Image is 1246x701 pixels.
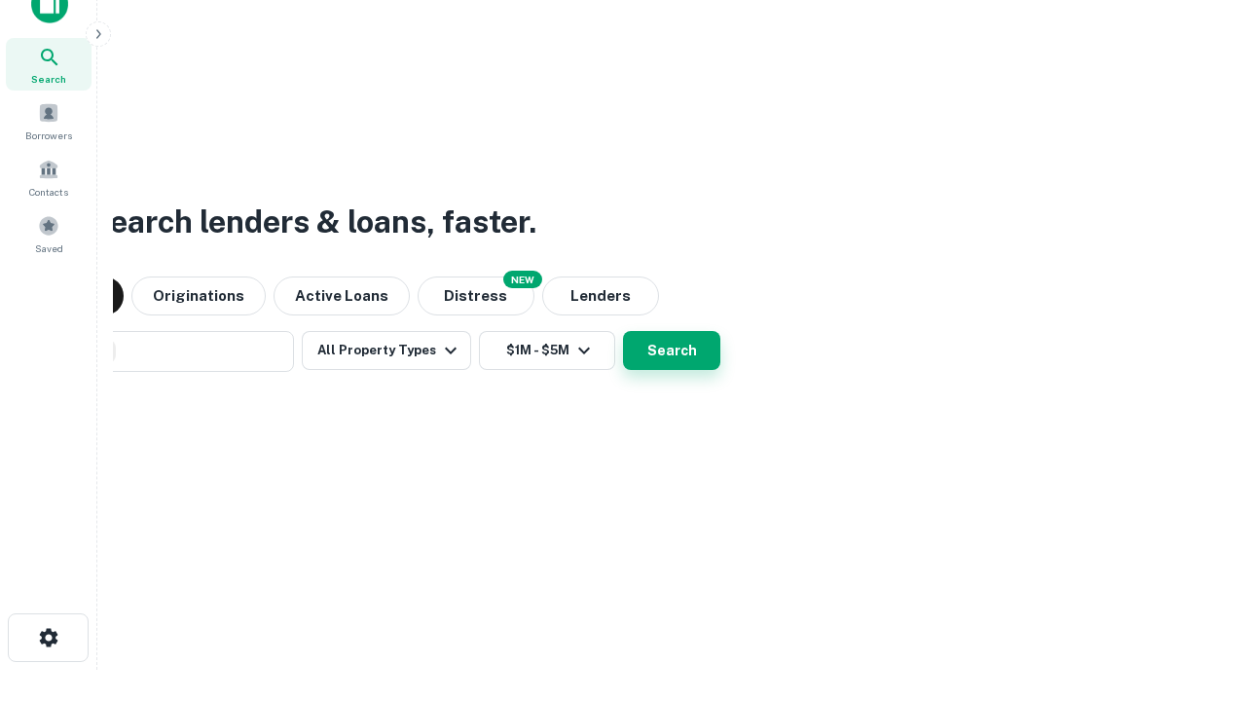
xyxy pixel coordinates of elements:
span: Borrowers [25,128,72,143]
a: Search [6,38,92,91]
button: Search [623,331,720,370]
div: NEW [503,271,542,288]
h3: Search lenders & loans, faster. [89,199,536,245]
button: Lenders [542,277,659,315]
iframe: Chat Widget [1149,545,1246,639]
a: Contacts [6,151,92,203]
button: Active Loans [274,277,410,315]
span: Saved [35,240,63,256]
span: Contacts [29,184,68,200]
span: Search [31,71,66,87]
button: All Property Types [302,331,471,370]
button: Originations [131,277,266,315]
a: Saved [6,207,92,260]
button: $1M - $5M [479,331,615,370]
a: Borrowers [6,94,92,147]
button: Search distressed loans with lien and other non-mortgage details. [418,277,534,315]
